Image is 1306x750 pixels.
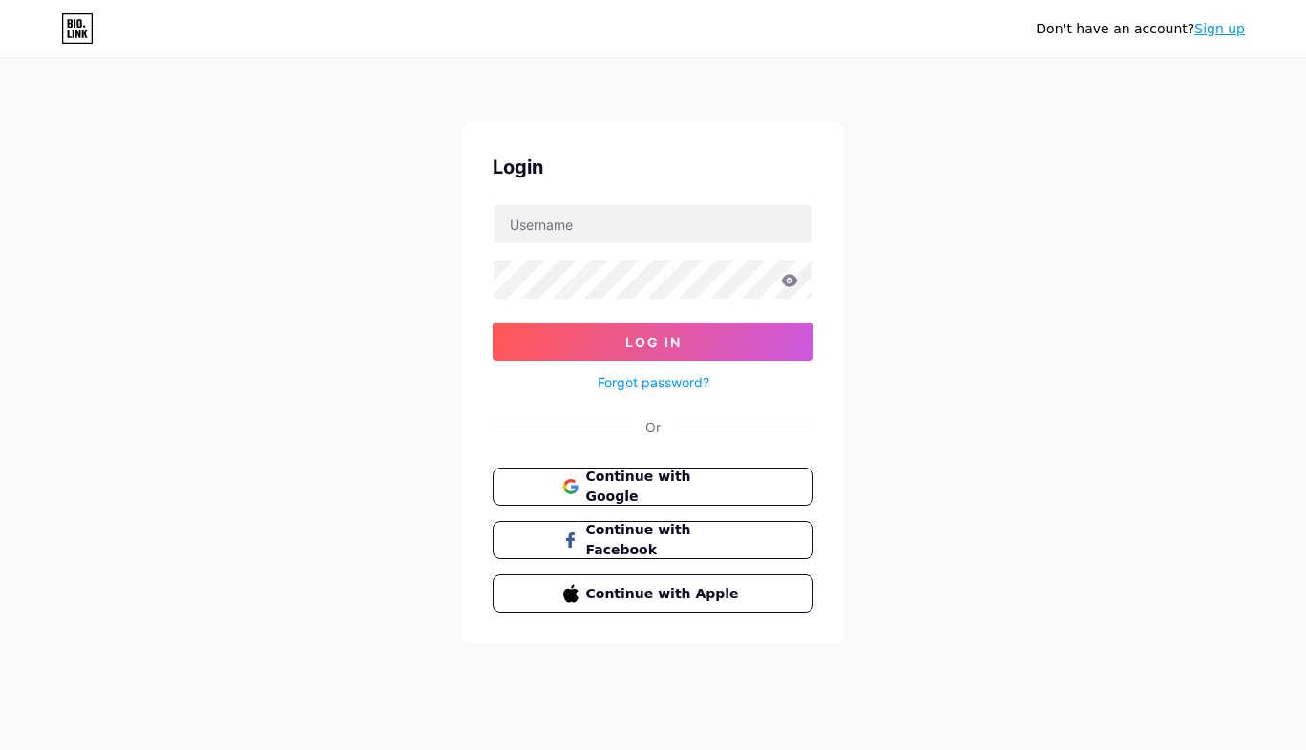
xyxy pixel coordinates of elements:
[586,520,744,560] span: Continue with Facebook
[586,584,744,604] span: Continue with Apple
[493,153,813,181] div: Login
[493,521,813,559] button: Continue with Facebook
[494,205,812,243] input: Username
[586,467,744,507] span: Continue with Google
[625,334,682,350] span: Log In
[493,323,813,361] button: Log In
[493,574,813,613] button: Continue with Apple
[1036,19,1245,39] div: Don't have an account?
[1194,21,1245,36] a: Sign up
[493,468,813,506] button: Continue with Google
[645,417,661,437] div: Or
[598,372,709,392] a: Forgot password?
